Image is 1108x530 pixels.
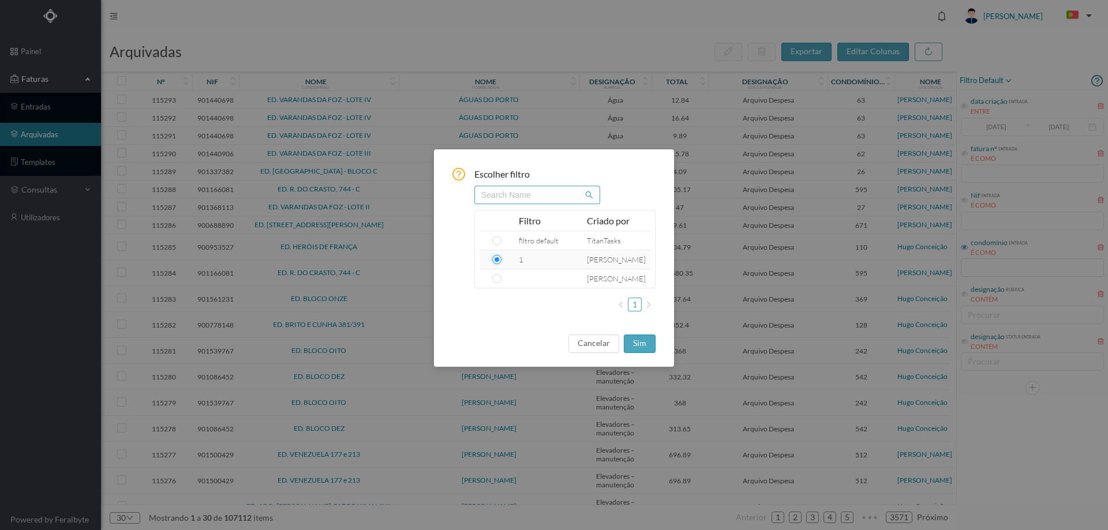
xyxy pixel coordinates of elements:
[452,168,465,181] i: icon: question-circle
[629,298,641,311] a: 1
[642,298,656,311] li: Next Page
[585,191,593,199] i: icon: search
[474,186,600,204] input: Search name
[614,298,628,311] li: Previous Page
[628,298,642,311] li: 1
[514,231,582,250] td: filtro default
[474,168,656,181] span: Escolher filtro
[519,215,541,226] span: Filtro
[587,215,630,226] span: Criado por
[514,250,582,269] td: 1
[645,301,652,308] i: icon: right
[582,269,650,288] td: [PERSON_NAME]
[617,301,624,308] i: icon: left
[582,250,650,269] td: [PERSON_NAME]
[582,231,650,250] td: TitanTasks
[568,334,619,353] button: cancelar
[624,334,656,353] button: sim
